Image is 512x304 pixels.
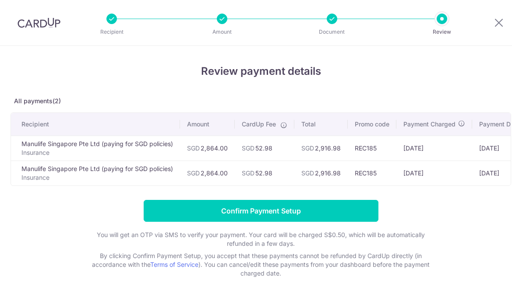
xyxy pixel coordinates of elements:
[301,169,314,177] span: SGD
[11,113,180,136] th: Recipient
[144,200,378,222] input: Confirm Payment Setup
[18,17,60,28] img: CardUp
[86,231,436,248] p: You will get an OTP via SMS to verify your payment. Your card will be charged S$0.50, which will ...
[21,148,173,157] p: Insurance
[348,136,396,161] td: REC185
[180,136,235,161] td: 2,864.00
[180,161,235,185] td: 2,864.00
[294,113,348,136] th: Total
[403,120,456,129] span: Payment Charged
[235,136,294,161] td: 52.98
[79,28,144,36] p: Recipient
[300,28,364,36] p: Document
[294,136,348,161] td: 2,916.98
[410,28,474,36] p: Review
[348,161,396,185] td: REC185
[21,173,173,182] p: Insurance
[301,144,314,152] span: SGD
[242,120,276,129] span: CardUp Fee
[11,63,511,79] h4: Review payment details
[11,161,180,185] td: Manulife Singapore Pte Ltd (paying for SGD policies)
[396,136,472,161] td: [DATE]
[150,261,198,268] a: Terms of Service
[86,252,436,278] p: By clicking Confirm Payment Setup, you accept that these payments cannot be refunded by CardUp di...
[187,144,200,152] span: SGD
[242,144,254,152] span: SGD
[348,113,396,136] th: Promo code
[242,169,254,177] span: SGD
[396,161,472,185] td: [DATE]
[235,161,294,185] td: 52.98
[180,113,235,136] th: Amount
[190,28,254,36] p: Amount
[294,161,348,185] td: 2,916.98
[11,136,180,161] td: Manulife Singapore Pte Ltd (paying for SGD policies)
[187,169,200,177] span: SGD
[11,97,511,105] p: All payments(2)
